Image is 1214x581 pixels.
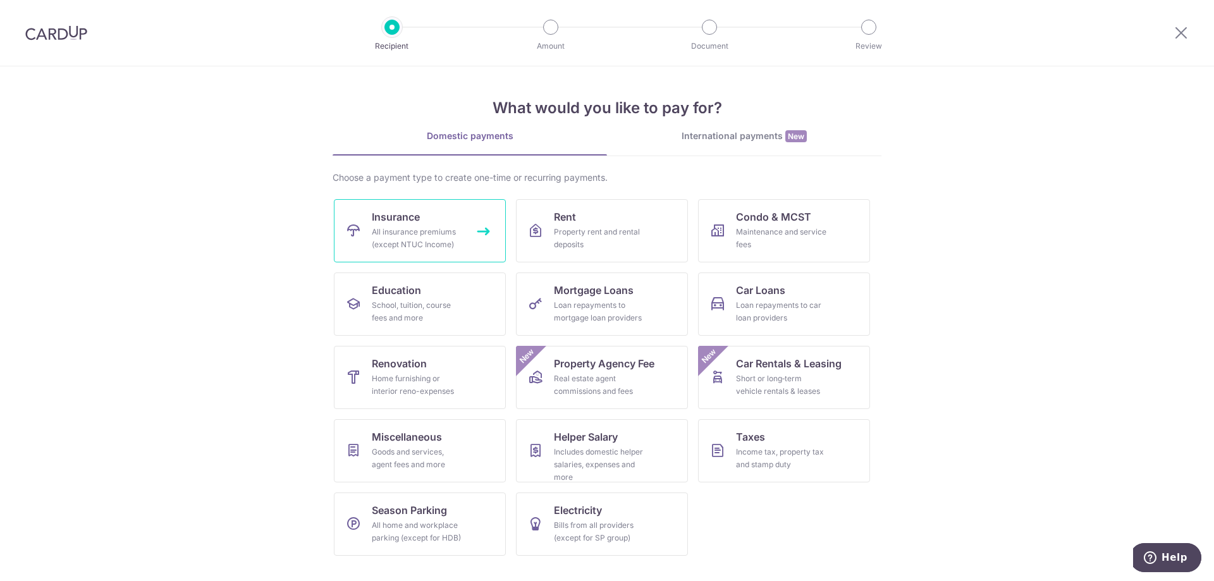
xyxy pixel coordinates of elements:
[25,25,87,40] img: CardUp
[699,346,720,367] span: New
[736,283,785,298] span: Car Loans
[516,419,688,482] a: Helper SalaryIncludes domestic helper salaries, expenses and more
[372,372,463,398] div: Home furnishing or interior reno-expenses
[698,419,870,482] a: TaxesIncome tax, property tax and stamp duty
[333,97,881,119] h4: What would you like to pay for?
[334,346,506,409] a: RenovationHome furnishing or interior reno-expenses
[736,429,765,444] span: Taxes
[372,446,463,471] div: Goods and services, agent fees and more
[333,130,607,142] div: Domestic payments
[554,503,602,518] span: Electricity
[372,226,463,251] div: All insurance premiums (except NTUC Income)
[698,346,870,409] a: Car Rentals & LeasingShort or long‑term vehicle rentals & leasesNew
[334,272,506,336] a: EducationSchool, tuition, course fees and more
[28,9,54,20] span: Help
[516,199,688,262] a: RentProperty rent and rental deposits
[517,346,537,367] span: New
[516,346,688,409] a: Property Agency FeeReal estate agent commissions and feesNew
[554,429,618,444] span: Helper Salary
[372,209,420,224] span: Insurance
[372,299,463,324] div: School, tuition, course fees and more
[736,226,827,251] div: Maintenance and service fees
[372,283,421,298] span: Education
[504,40,598,52] p: Amount
[334,419,506,482] a: MiscellaneousGoods and services, agent fees and more
[554,519,645,544] div: Bills from all providers (except for SP group)
[736,372,827,398] div: Short or long‑term vehicle rentals & leases
[516,492,688,556] a: ElectricityBills from all providers (except for SP group)
[554,283,634,298] span: Mortgage Loans
[372,503,447,518] span: Season Parking
[1133,543,1201,575] iframe: Opens a widget where you can find more information
[607,130,881,143] div: International payments
[736,446,827,471] div: Income tax, property tax and stamp duty
[372,356,427,371] span: Renovation
[333,171,881,184] div: Choose a payment type to create one-time or recurring payments.
[554,209,576,224] span: Rent
[334,199,506,262] a: InsuranceAll insurance premiums (except NTUC Income)
[372,519,463,544] div: All home and workplace parking (except for HDB)
[516,272,688,336] a: Mortgage LoansLoan repayments to mortgage loan providers
[554,226,645,251] div: Property rent and rental deposits
[698,199,870,262] a: Condo & MCSTMaintenance and service fees
[663,40,756,52] p: Document
[736,356,842,371] span: Car Rentals & Leasing
[554,446,645,484] div: Includes domestic helper salaries, expenses and more
[822,40,916,52] p: Review
[345,40,439,52] p: Recipient
[736,299,827,324] div: Loan repayments to car loan providers
[554,372,645,398] div: Real estate agent commissions and fees
[372,429,442,444] span: Miscellaneous
[698,272,870,336] a: Car LoansLoan repayments to car loan providers
[334,492,506,556] a: Season ParkingAll home and workplace parking (except for HDB)
[736,209,811,224] span: Condo & MCST
[554,299,645,324] div: Loan repayments to mortgage loan providers
[785,130,807,142] span: New
[554,356,654,371] span: Property Agency Fee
